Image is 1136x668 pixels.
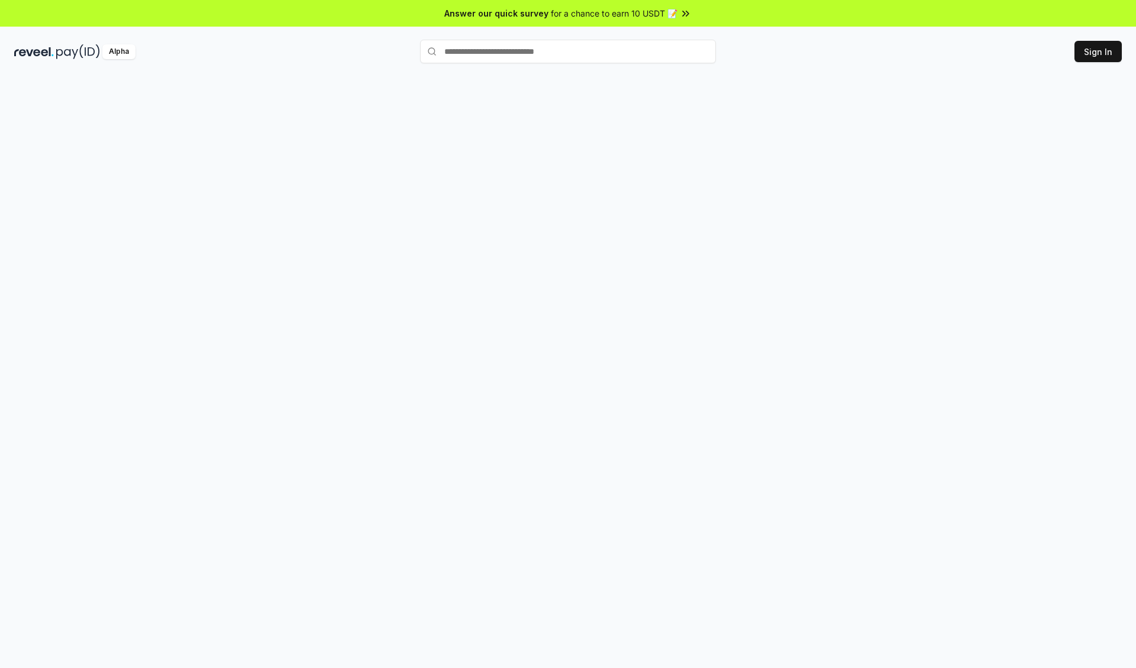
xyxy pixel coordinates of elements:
img: reveel_dark [14,44,54,59]
span: Answer our quick survey [444,7,548,20]
img: pay_id [56,44,100,59]
span: for a chance to earn 10 USDT 📝 [551,7,677,20]
button: Sign In [1074,41,1122,62]
div: Alpha [102,44,135,59]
